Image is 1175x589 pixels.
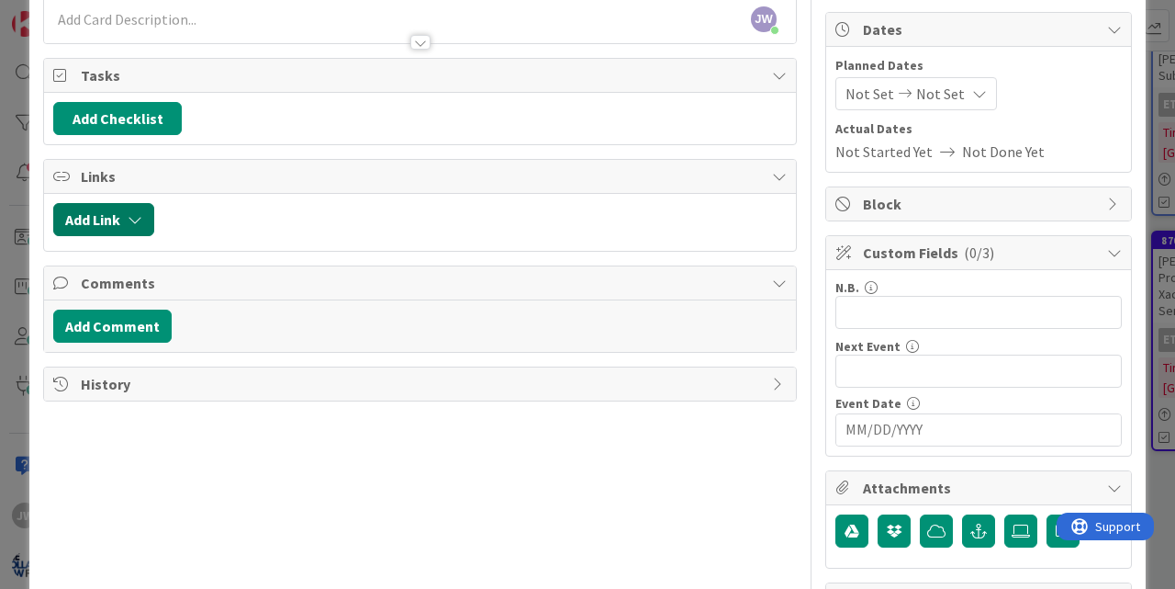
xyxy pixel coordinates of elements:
[863,193,1098,215] span: Block
[863,242,1098,264] span: Custom Fields
[835,397,1122,410] div: Event Date
[845,83,894,105] span: Not Set
[863,18,1098,40] span: Dates
[845,414,1112,446] input: MM/DD/YYYY
[39,3,84,25] span: Support
[835,279,859,296] label: N.B.
[835,119,1122,139] span: Actual Dates
[962,141,1045,163] span: Not Done Yet
[916,83,965,105] span: Not Set
[863,477,1098,499] span: Attachments
[964,244,994,262] span: ( 0/3 )
[835,141,933,163] span: Not Started Yet
[81,64,763,86] span: Tasks
[81,373,763,395] span: History
[53,102,182,135] button: Add Checklist
[751,6,777,32] span: JW
[53,310,172,343] button: Add Comment
[53,203,154,236] button: Add Link
[835,338,901,355] label: Next Event
[81,165,763,187] span: Links
[835,56,1122,75] span: Planned Dates
[81,272,763,294] span: Comments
